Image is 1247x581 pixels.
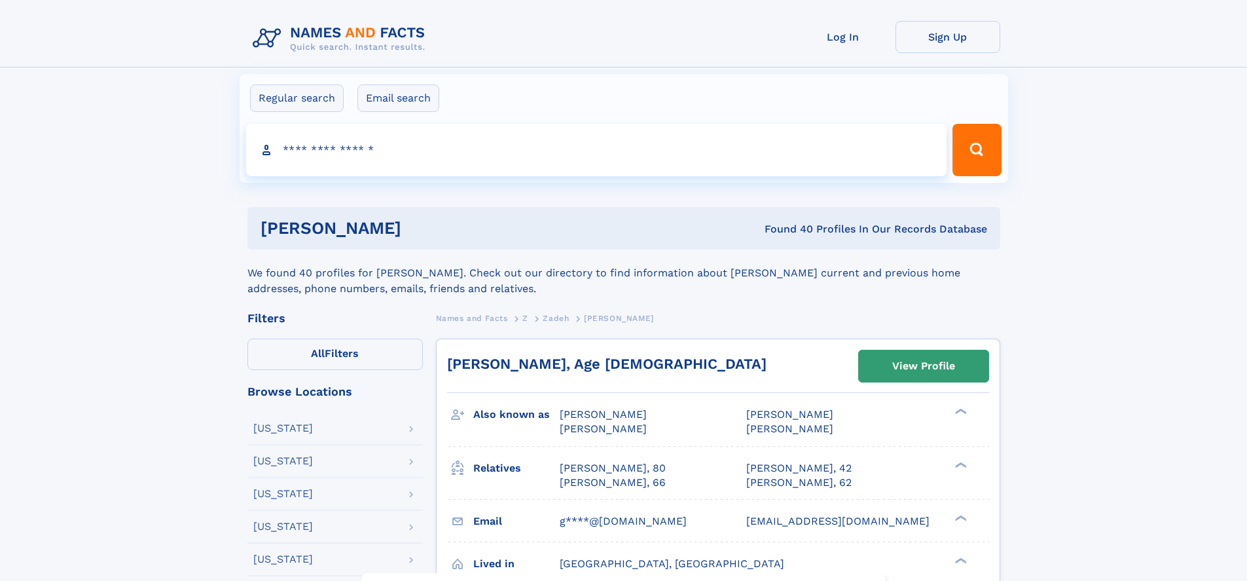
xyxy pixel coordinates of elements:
a: View Profile [859,350,988,382]
a: [PERSON_NAME], 66 [560,476,666,490]
div: ❯ [952,556,967,565]
span: [PERSON_NAME] [560,422,647,435]
span: Zadeh [543,314,569,323]
span: All [311,347,325,360]
div: ❯ [952,514,967,522]
h3: Lived in [473,553,560,575]
div: [US_STATE] [253,554,313,565]
div: Found 40 Profiles In Our Records Database [583,222,987,236]
a: Log In [791,21,895,53]
a: [PERSON_NAME], 62 [746,476,852,490]
div: View Profile [892,351,955,381]
h3: Email [473,510,560,533]
span: [EMAIL_ADDRESS][DOMAIN_NAME] [746,515,930,527]
div: Filters [247,312,423,324]
a: [PERSON_NAME], 42 [746,461,852,476]
label: Filters [247,339,423,370]
a: [PERSON_NAME], Age [DEMOGRAPHIC_DATA] [447,356,767,372]
div: [US_STATE] [253,423,313,434]
div: [US_STATE] [253,489,313,499]
h3: Also known as [473,403,560,426]
label: Email search [357,84,439,112]
span: [PERSON_NAME] [746,422,833,435]
div: ❯ [952,460,967,469]
span: [PERSON_NAME] [746,408,833,421]
label: Regular search [250,84,344,112]
h1: [PERSON_NAME] [261,220,583,236]
div: ❯ [952,407,967,416]
a: Names and Facts [436,310,508,326]
input: search input [246,124,947,176]
div: We found 40 profiles for [PERSON_NAME]. Check out our directory to find information about [PERSON... [247,250,1000,297]
span: [PERSON_NAME] [584,314,654,323]
a: Sign Up [895,21,1000,53]
span: [GEOGRAPHIC_DATA], [GEOGRAPHIC_DATA] [560,557,784,570]
a: [PERSON_NAME], 80 [560,461,666,476]
button: Search Button [952,124,1001,176]
h3: Relatives [473,457,560,479]
div: [US_STATE] [253,521,313,532]
span: [PERSON_NAME] [560,408,647,421]
div: [US_STATE] [253,456,313,466]
a: Z [522,310,528,326]
img: Logo Names and Facts [247,21,436,56]
a: Zadeh [543,310,569,326]
div: Browse Locations [247,386,423,398]
span: Z [522,314,528,323]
